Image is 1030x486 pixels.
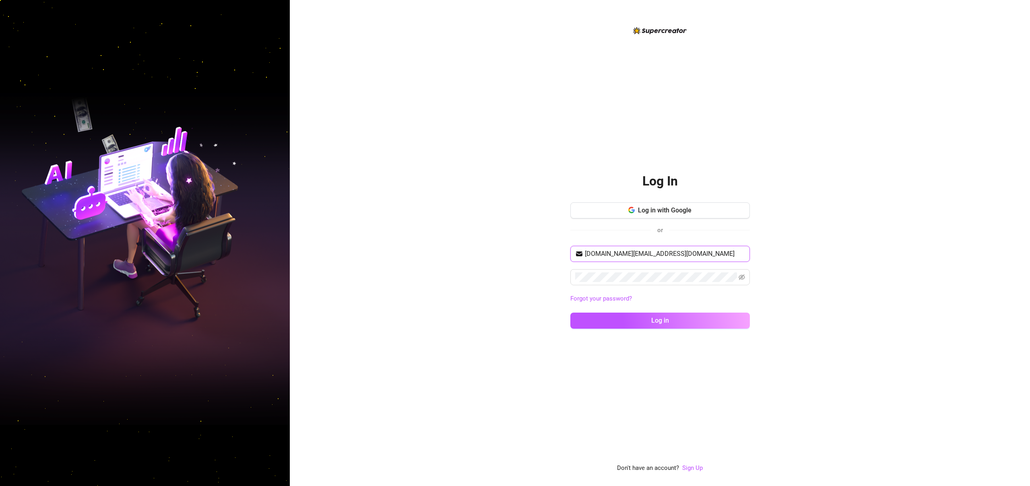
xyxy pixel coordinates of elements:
[657,227,663,234] span: or
[617,463,679,473] span: Don't have an account?
[570,294,750,304] a: Forgot your password?
[585,249,745,259] input: Your email
[633,27,687,34] img: logo-BBDzfeDw.svg
[638,206,691,214] span: Log in with Google
[570,295,632,302] a: Forgot your password?
[682,463,703,473] a: Sign Up
[570,313,750,329] button: Log in
[682,464,703,472] a: Sign Up
[570,202,750,218] button: Log in with Google
[651,317,669,324] span: Log in
[642,173,678,189] h2: Log In
[739,274,745,280] span: eye-invisible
